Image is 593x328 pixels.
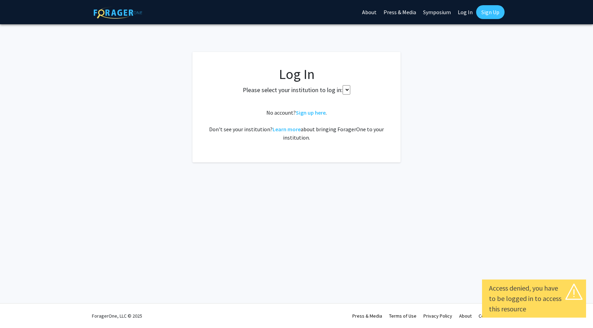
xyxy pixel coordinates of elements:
a: Privacy Policy [423,313,452,319]
a: Learn more about bringing ForagerOne to your institution [273,126,301,133]
div: Access denied, you have to be logged in to access this resource [489,283,579,314]
a: Sign up here [296,109,326,116]
h1: Log In [206,66,387,82]
label: Please select your institution to log in: [243,85,343,95]
a: Contact Us [479,313,501,319]
div: No account? . Don't see your institution? about bringing ForagerOne to your institution. [206,108,387,142]
a: Terms of Use [389,313,416,319]
img: ForagerOne Logo [94,7,142,19]
a: Press & Media [352,313,382,319]
a: About [459,313,472,319]
div: ForagerOne, LLC © 2025 [92,304,142,328]
a: Sign Up [476,5,505,19]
